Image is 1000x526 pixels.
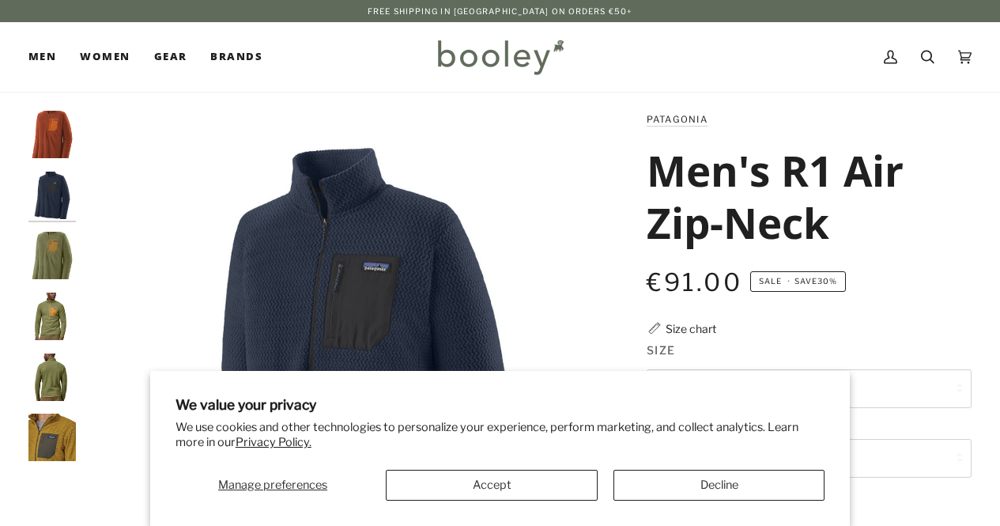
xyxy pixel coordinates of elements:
img: Patagonia Men's R1 Air Zip-Neck New Navy - Booley Galway [28,172,76,219]
h2: We value your privacy [175,396,825,413]
span: €91.00 [647,267,742,297]
a: Brands [198,22,274,92]
img: Booley [431,34,569,80]
a: Patagonia [647,114,708,125]
span: Manage preferences [218,478,327,492]
a: Gear [142,22,199,92]
span: Women [80,49,130,65]
img: Patagonia Men's R1 Air Zip-Neck - Booley Galway [28,414,76,461]
button: Manage preferences [175,470,371,501]
em: • [784,277,794,286]
span: Save [750,271,846,292]
span: Men [28,49,56,65]
span: Size [647,342,676,358]
a: Privacy Policy. [236,435,311,449]
p: Free Shipping in [GEOGRAPHIC_DATA] on Orders €50+ [368,5,632,17]
a: Men [28,22,68,92]
img: Patagonia Men's R1 Air Zip-Neck - Booley Galway [28,354,76,401]
img: Patagonia Men's R1 Air Zip-Neck - Booley Galway [28,293,76,340]
button: Decline [613,470,825,501]
span: Sale [759,277,782,286]
p: We use cookies and other technologies to personalize your experience, perform marketing, and coll... [175,420,825,450]
a: Women [68,22,142,92]
img: Patagonia Men's R1 Air Zip-Neck Buckhorn Green - Booley Galway [28,232,76,279]
span: Gear [154,49,187,65]
button: XS [647,369,972,408]
div: Size chart [666,320,716,337]
button: Accept [386,470,597,501]
span: Brands [210,49,262,65]
h1: Men's R1 Air Zip-Neck [647,144,960,248]
span: 30% [817,277,837,286]
img: Patagonia Men's R1 Air Zip-Neck Burnished Red - Booley Galway [28,111,76,158]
